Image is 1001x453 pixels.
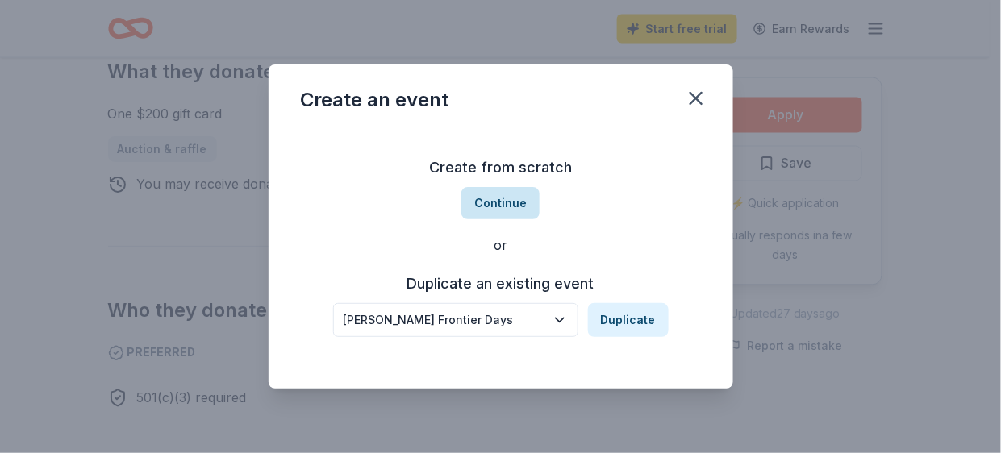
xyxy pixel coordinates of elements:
h3: Duplicate an existing event [333,271,669,297]
div: [PERSON_NAME] Frontier Days [344,310,545,330]
button: Continue [461,187,540,219]
h3: Create from scratch [301,155,701,181]
div: or [301,235,701,255]
div: Create an event [301,87,449,113]
button: Duplicate [588,303,669,337]
button: [PERSON_NAME] Frontier Days [333,303,578,337]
